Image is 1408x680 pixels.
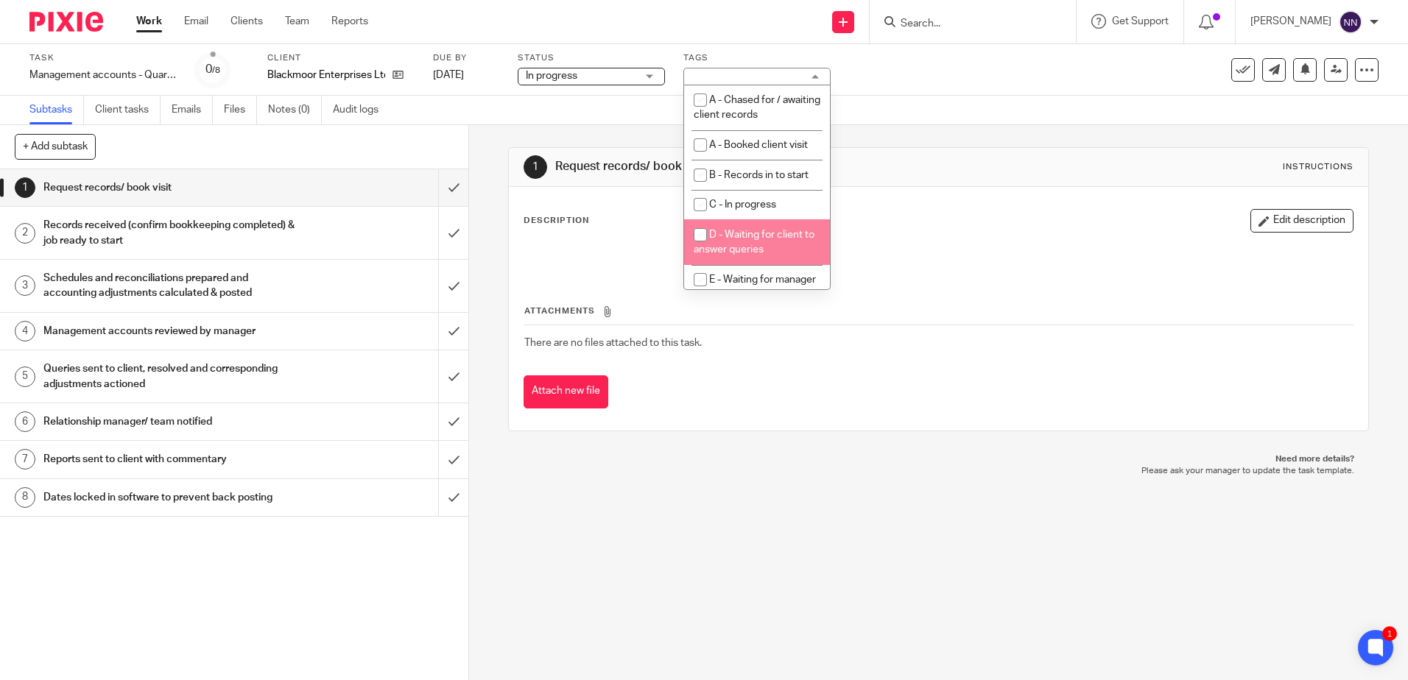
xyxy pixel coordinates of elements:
[15,177,35,198] div: 1
[518,52,665,64] label: Status
[15,321,35,341] div: 4
[1250,14,1331,29] p: [PERSON_NAME]
[29,52,177,64] label: Task
[43,486,297,509] h1: Dates locked in software to prevent back posting
[15,366,35,387] div: 5
[136,14,162,29] a: Work
[205,61,220,78] div: 0
[1250,209,1354,233] button: Edit description
[709,170,809,180] span: B - Records in to start
[224,96,257,124] a: Files
[43,267,297,305] h1: Schedules and reconciliations prepared and accounting adjustments calculated & posted
[29,12,103,32] img: Pixie
[694,95,820,121] span: A - Chased for / awaiting client records
[433,70,464,80] span: [DATE]
[524,215,589,227] p: Description
[526,71,577,81] span: In progress
[1283,161,1354,173] div: Instructions
[331,14,368,29] a: Reports
[523,465,1354,477] p: Please ask your manager to update the task template.
[29,68,177,82] div: Management accounts - Quarterly
[184,14,208,29] a: Email
[43,358,297,395] h1: Queries sent to client, resolved and corresponding adjustments actioned
[15,134,96,159] button: + Add subtask
[15,449,35,470] div: 7
[433,52,499,64] label: Due by
[694,275,816,300] span: E - Waiting for manager review/approval
[43,320,297,342] h1: Management accounts reviewed by manager
[95,96,161,124] a: Client tasks
[524,155,547,179] div: 1
[15,487,35,508] div: 8
[285,14,309,29] a: Team
[43,411,297,433] h1: Relationship manager/ team notified
[15,223,35,244] div: 2
[523,453,1354,465] p: Need more details?
[268,96,322,124] a: Notes (0)
[555,159,970,174] h1: Request records/ book visit
[267,68,385,82] p: Blackmoor Enterprises Ltd
[709,199,776,210] span: C - In progress
[15,275,35,296] div: 3
[524,307,595,315] span: Attachments
[694,230,814,255] span: D - Waiting for client to answer queries
[1112,16,1169,26] span: Get Support
[43,448,297,470] h1: Reports sent to client with commentary
[1382,626,1397,641] div: 1
[15,411,35,432] div: 6
[267,52,415,64] label: Client
[899,18,1032,31] input: Search
[1339,10,1362,34] img: svg%3E
[29,96,84,124] a: Subtasks
[43,214,297,252] h1: Records received (confirm bookkeeping completed) & job ready to start
[230,14,263,29] a: Clients
[172,96,213,124] a: Emails
[333,96,390,124] a: Audit logs
[524,338,702,348] span: There are no files attached to this task.
[43,177,297,199] h1: Request records/ book visit
[524,375,608,408] button: Attach new file
[683,52,831,64] label: Tags
[212,66,220,74] small: /8
[709,140,808,150] span: A - Booked client visit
